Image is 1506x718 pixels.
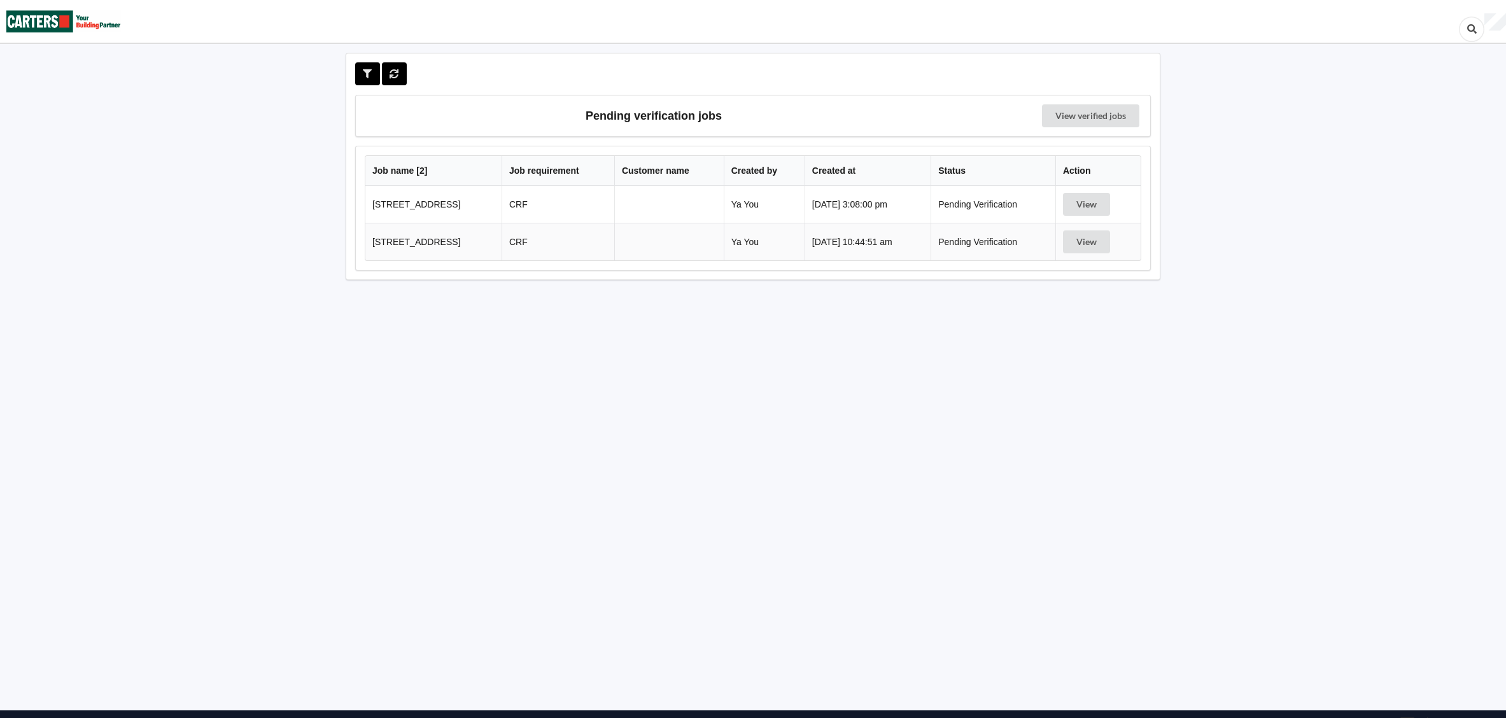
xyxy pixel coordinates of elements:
td: [STREET_ADDRESS] [365,186,502,223]
td: [DATE] 10:44:51 am [805,223,931,260]
th: Created by [724,156,805,186]
button: View [1063,193,1110,216]
button: View [1063,230,1110,253]
td: CRF [502,223,614,260]
td: Pending Verification [931,223,1055,260]
img: Carters [6,1,121,42]
th: Status [931,156,1055,186]
h3: Pending verification jobs [365,104,943,127]
td: Pending Verification [931,186,1055,223]
td: Ya You [724,186,805,223]
td: [DATE] 3:08:00 pm [805,186,931,223]
th: Action [1055,156,1141,186]
th: Job name [ 2 ] [365,156,502,186]
th: Job requirement [502,156,614,186]
td: [STREET_ADDRESS] [365,223,502,260]
td: Ya You [724,223,805,260]
a: View [1063,199,1113,209]
a: View verified jobs [1042,104,1139,127]
div: User Profile [1484,13,1506,31]
th: Customer name [614,156,724,186]
td: CRF [502,186,614,223]
a: View [1063,237,1113,247]
th: Created at [805,156,931,186]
